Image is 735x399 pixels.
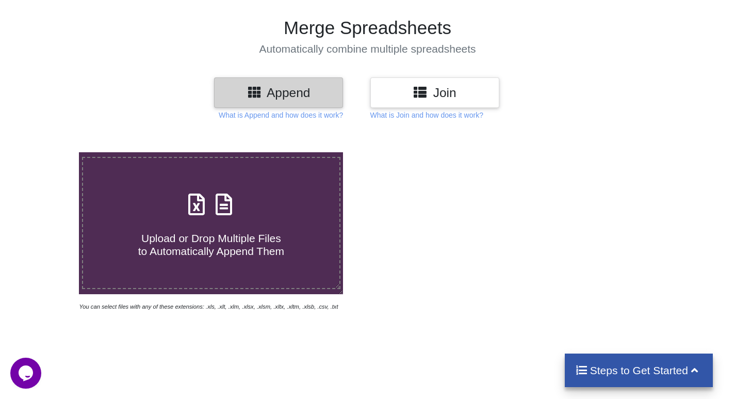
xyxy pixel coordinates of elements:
iframe: chat widget [10,358,43,389]
p: What is Join and how does it work? [370,110,483,120]
p: What is Append and how does it work? [219,110,343,120]
span: Upload or Drop Multiple Files to Automatically Append Them [138,232,284,257]
i: You can select files with any of these extensions: .xls, .xlt, .xlm, .xlsx, .xlsm, .xltx, .xltm, ... [79,304,338,310]
h3: Append [222,85,335,100]
h3: Join [378,85,492,100]
h4: Steps to Get Started [575,364,703,377]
